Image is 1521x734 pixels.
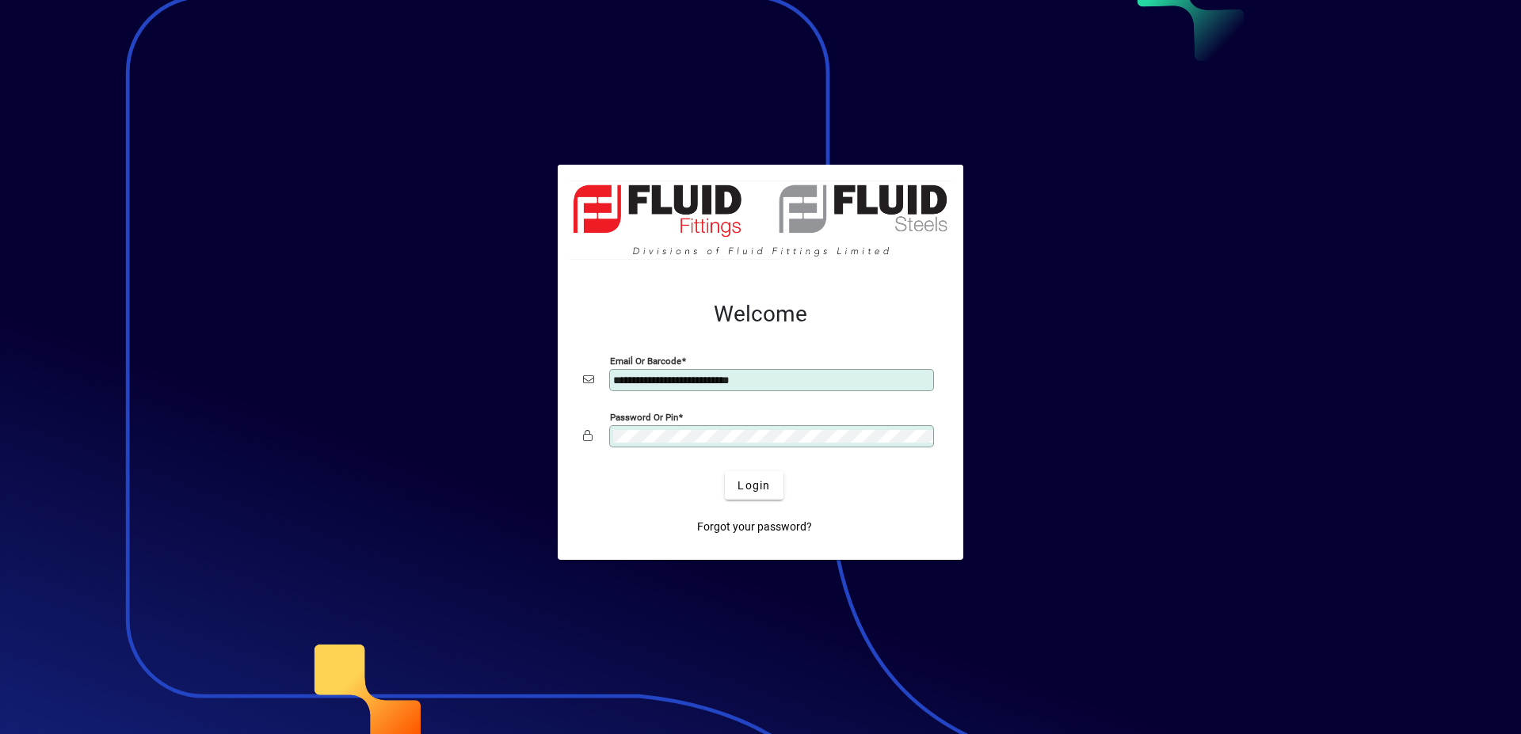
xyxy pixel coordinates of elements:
button: Login [725,471,783,500]
span: Login [738,477,770,494]
h2: Welcome [583,301,938,328]
span: Forgot your password? [697,519,812,535]
mat-label: Password or Pin [610,412,678,423]
a: Forgot your password? [691,512,818,541]
mat-label: Email or Barcode [610,356,681,367]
